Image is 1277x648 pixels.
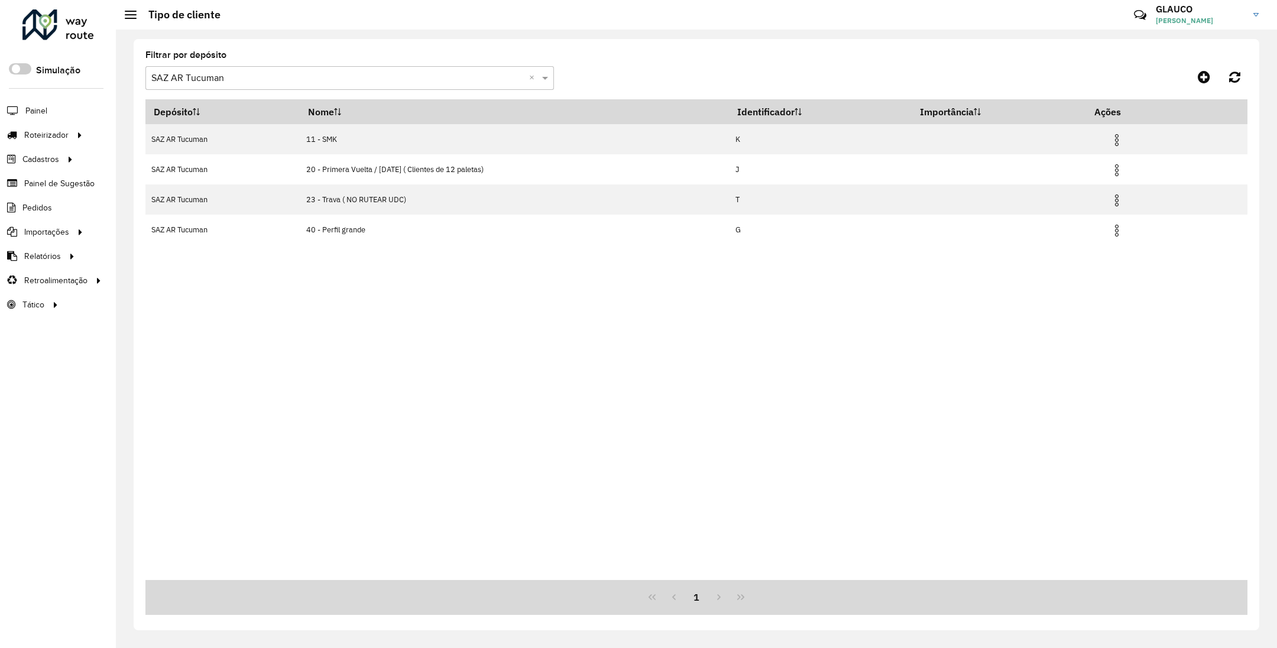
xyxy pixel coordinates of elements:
span: Tático [22,299,44,311]
th: Depósito [145,99,300,124]
span: Pedidos [22,202,52,214]
span: Importações [24,226,69,238]
th: Identificador [730,99,912,124]
td: 11 - SMK [300,124,729,154]
td: G [730,215,912,245]
button: 1 [685,586,708,608]
td: J [730,154,912,184]
h3: GLAUCO [1156,4,1244,15]
td: SAZ AR Tucuman [145,184,300,215]
span: Painel de Sugestão [24,177,95,190]
th: Importância [912,99,1086,124]
td: 23 - Trava ( NO RUTEAR UDC) [300,184,729,215]
td: SAZ AR Tucuman [145,215,300,245]
span: [PERSON_NAME] [1156,15,1244,26]
td: 20 - Primera Vuelta / [DATE] ( Clientes de 12 paletas) [300,154,729,184]
span: Retroalimentação [24,274,87,287]
td: SAZ AR Tucuman [145,124,300,154]
a: Contato Rápido [1127,2,1153,28]
label: Simulação [36,63,80,77]
td: SAZ AR Tucuman [145,154,300,184]
span: Roteirizador [24,129,69,141]
span: Relatórios [24,250,61,263]
span: Clear all [529,71,539,85]
label: Filtrar por depósito [145,48,226,62]
th: Ações [1086,99,1157,124]
h2: Tipo de cliente [137,8,221,21]
span: Painel [25,105,47,117]
td: 40 - Perfil grande [300,215,729,245]
td: K [730,124,912,154]
td: T [730,184,912,215]
th: Nome [300,99,729,124]
span: Cadastros [22,153,59,166]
